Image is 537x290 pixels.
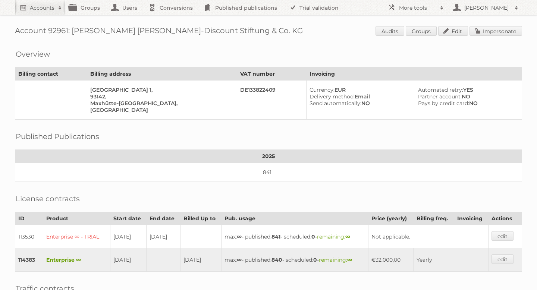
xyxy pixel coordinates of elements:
th: Pub. usage [222,212,368,225]
th: Billing address [87,67,237,81]
h2: Accounts [30,4,54,12]
a: Groups [406,26,437,36]
strong: ∞ [345,233,350,240]
td: Yearly [413,248,454,272]
a: Impersonate [470,26,522,36]
strong: ∞ [237,233,242,240]
strong: 840 [271,256,282,263]
strong: ∞ [237,256,242,263]
td: 841 [15,163,522,182]
th: VAT number [237,67,306,81]
td: [DATE] [147,225,180,249]
h2: [PERSON_NAME] [462,4,511,12]
a: Edit [438,26,468,36]
th: Actions [488,212,522,225]
h1: Account 92961: [PERSON_NAME] [PERSON_NAME]-Discount Stiftung & Co. KG [15,26,522,37]
div: [GEOGRAPHIC_DATA] [90,107,231,113]
th: End date [147,212,180,225]
th: Product [43,212,110,225]
th: Billing freq. [413,212,454,225]
td: [DATE] [180,248,222,272]
h2: More tools [399,4,436,12]
span: Automated retry: [418,86,463,93]
div: Maxhütte-[GEOGRAPHIC_DATA], [90,100,231,107]
strong: 0 [313,256,317,263]
h2: License contracts [16,193,80,204]
th: Billing contact [15,67,87,81]
strong: ∞ [347,256,352,263]
span: Partner account: [418,93,462,100]
td: Enterprise ∞ [43,248,110,272]
div: 93142, [90,93,231,100]
td: €32.000,00 [368,248,413,272]
td: max: - published: - scheduled: - [222,225,368,249]
span: Currency: [310,86,335,93]
th: Price (yearly) [368,212,413,225]
div: NO [418,93,516,100]
th: Invoicing [454,212,488,225]
div: EUR [310,86,408,93]
a: edit [492,231,514,241]
th: Invoicing [307,67,522,81]
span: Send automatically: [310,100,361,107]
strong: 0 [311,233,315,240]
h2: Published Publications [16,131,99,142]
strong: 841 [271,233,280,240]
div: NO [310,100,408,107]
td: Enterprise ∞ - TRIAL [43,225,110,249]
td: 114383 [15,248,43,272]
h2: Overview [16,48,50,60]
span: remaining: [317,233,350,240]
td: 113530 [15,225,43,249]
td: max: - published: - scheduled: - [222,248,368,272]
a: Audits [376,26,404,36]
th: Start date [110,212,147,225]
th: 2025 [15,150,522,163]
td: [DATE] [110,248,147,272]
div: Email [310,93,408,100]
th: ID [15,212,43,225]
div: [GEOGRAPHIC_DATA] 1, [90,86,231,93]
div: NO [418,100,516,107]
a: edit [492,254,514,264]
td: DE133822409 [237,81,306,120]
td: Not applicable. [368,225,488,249]
div: YES [418,86,516,93]
span: Pays by credit card: [418,100,469,107]
td: [DATE] [110,225,147,249]
span: remaining: [319,256,352,263]
span: Delivery method: [310,93,355,100]
th: Billed Up to [180,212,222,225]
